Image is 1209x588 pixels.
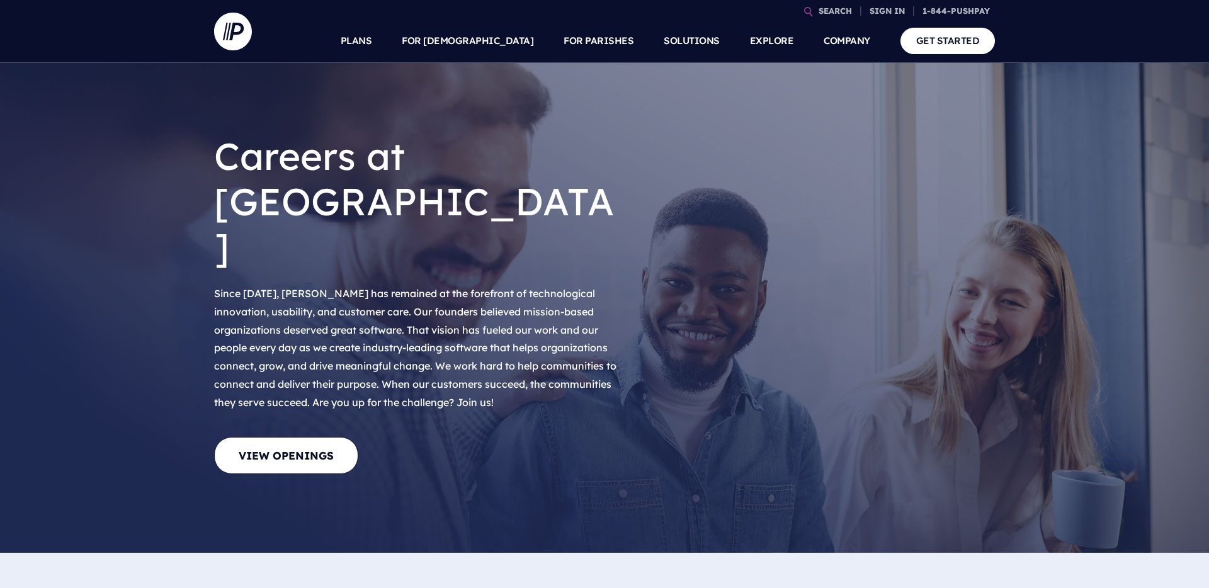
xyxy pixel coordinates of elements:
a: FOR PARISHES [564,19,633,63]
a: COMPANY [824,19,870,63]
a: EXPLORE [750,19,794,63]
a: GET STARTED [900,28,996,54]
a: View Openings [214,437,358,474]
a: FOR [DEMOGRAPHIC_DATA] [402,19,533,63]
h1: Careers at [GEOGRAPHIC_DATA] [214,123,623,280]
a: SOLUTIONS [664,19,720,63]
span: Since [DATE], [PERSON_NAME] has remained at the forefront of technological innovation, usability,... [214,287,616,409]
a: PLANS [341,19,372,63]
